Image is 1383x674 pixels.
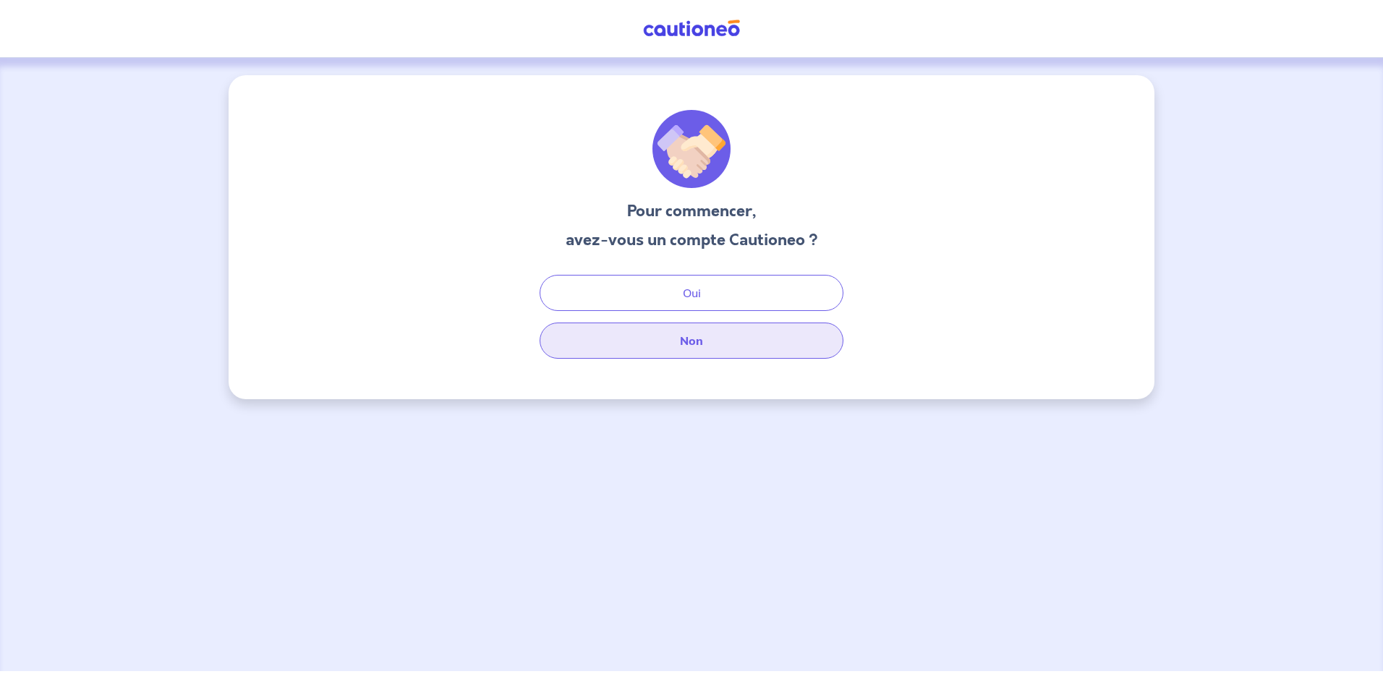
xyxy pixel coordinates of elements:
[566,200,818,223] h3: Pour commencer,
[540,275,843,311] button: Oui
[540,323,843,359] button: Non
[566,229,818,252] h3: avez-vous un compte Cautioneo ?
[652,110,731,188] img: illu_welcome.svg
[637,20,746,38] img: Cautioneo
